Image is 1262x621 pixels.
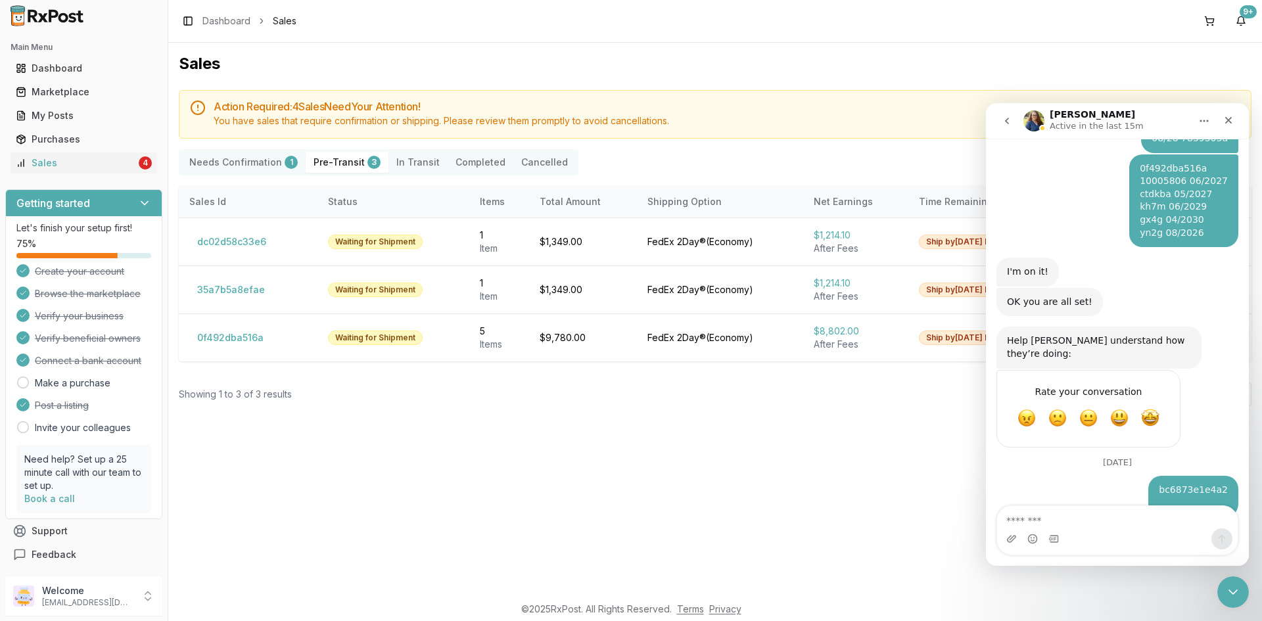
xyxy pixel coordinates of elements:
th: Net Earnings [803,186,908,218]
div: My Posts [16,109,152,122]
div: Item [480,290,519,303]
div: 3 [367,156,381,169]
div: Ship by [DATE] EOD [919,283,1009,297]
a: Make a purchase [35,377,110,390]
th: Sales Id [179,186,317,218]
button: 9+ [1230,11,1251,32]
button: Sales4 [5,152,162,173]
span: Feedback [32,548,76,561]
div: 4 [139,156,152,170]
th: Status [317,186,469,218]
p: Let's finish your setup first! [16,221,151,235]
iframe: Intercom live chat [986,103,1249,566]
div: Dashboard [16,62,152,75]
div: 1 [480,277,519,290]
div: 9+ [1240,5,1257,18]
button: Cancelled [513,152,576,173]
div: Purchases [16,133,152,146]
button: 35a7b5a8efae [189,279,273,300]
span: Sales [273,14,296,28]
th: Shipping Option [637,186,803,218]
h5: Action Required: 4 Sale s Need Your Attention! [214,101,1240,112]
div: Ship by [DATE] EOD [919,331,1009,345]
button: Dashboard [5,58,162,79]
a: Sales4 [11,151,157,175]
a: Purchases [11,127,157,151]
div: Waiting for Shipment [328,283,423,297]
nav: breadcrumb [202,14,296,28]
a: Invite your colleagues [35,421,131,434]
p: Welcome [42,584,133,597]
div: $1,349.00 [540,283,626,296]
div: $9,780.00 [540,331,626,344]
button: Support [5,519,162,543]
a: Privacy [709,603,741,614]
th: Total Amount [529,186,637,218]
div: You have sales that require confirmation or shipping. Please review them promptly to avoid cancel... [214,114,1240,127]
div: 1 [285,156,298,169]
th: Time Remaining [908,186,1054,218]
span: Verify your business [35,310,124,323]
div: FedEx 2Day® ( Economy ) [647,235,793,248]
div: $1,214.10 [814,229,898,242]
span: 75 % [16,237,36,250]
a: Terms [677,603,704,614]
span: Browse the marketplace [35,287,141,300]
div: 1 [480,229,519,242]
button: 0f492dba516a [189,327,271,348]
div: FedEx 2Day® ( Economy ) [647,283,793,296]
h1: Sales [179,53,1251,74]
div: Marketplace [16,85,152,99]
button: Needs Confirmation [181,152,306,173]
a: Book a call [24,493,75,504]
a: My Posts [11,104,157,127]
img: User avatar [13,586,34,607]
h3: Getting started [16,195,90,211]
div: After Fees [814,290,898,303]
span: Create your account [35,265,124,278]
button: Pre-Transit [306,152,388,173]
div: Waiting for Shipment [328,235,423,249]
img: RxPost Logo [5,5,89,26]
button: Marketplace [5,81,162,103]
a: Dashboard [202,14,250,28]
div: Item s [480,338,519,351]
button: In Transit [388,152,448,173]
span: Verify beneficial owners [35,332,141,345]
th: Items [469,186,530,218]
button: Purchases [5,129,162,150]
div: Ship by [DATE] EOD [919,235,1009,249]
button: Completed [448,152,513,173]
div: Waiting for Shipment [328,331,423,345]
div: Sales [16,156,136,170]
a: Dashboard [11,57,157,80]
div: Item [480,242,519,255]
div: $1,349.00 [540,235,626,248]
p: Need help? Set up a 25 minute call with our team to set up. [24,453,143,492]
a: Marketplace [11,80,157,104]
